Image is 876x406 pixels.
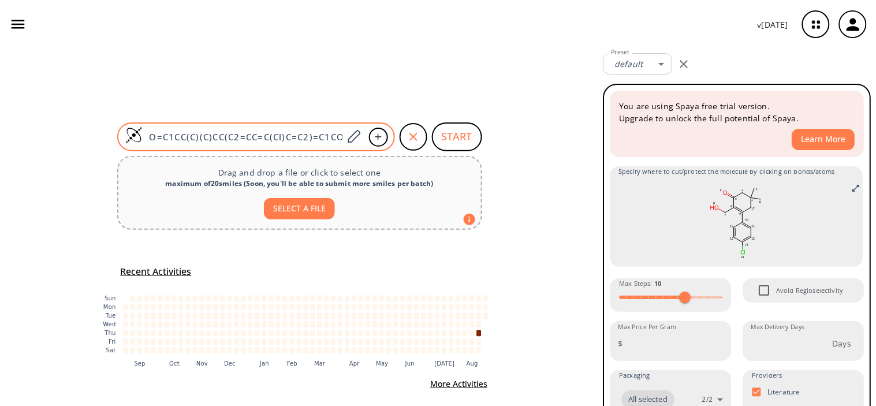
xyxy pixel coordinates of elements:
text: Nov [196,360,208,367]
text: Jun [404,360,414,367]
text: Dec [224,360,236,367]
text: Tue [105,313,115,319]
button: More Activities [426,374,493,395]
span: Providers [752,370,782,381]
p: v [DATE] [758,18,788,31]
text: Sat [106,348,115,354]
svg: O=C1CC(C)(C)CC(C2=CC=C(Cl)C=C2)=C1CO [619,181,855,262]
button: Learn More [792,129,855,150]
label: Max Delivery Days [751,323,805,331]
p: Literature [768,387,801,397]
p: Days [833,337,852,349]
text: Mon [103,304,115,311]
text: Fri [109,339,115,345]
text: Mar [314,360,326,367]
g: x-axis tick label [134,360,478,367]
em: default [615,58,643,69]
text: Thu [104,330,115,337]
span: Avoid Regioselectivity [777,285,844,296]
span: Packaging [620,370,650,381]
p: 2 / 2 [703,394,713,404]
text: Wed [103,322,115,328]
button: Recent Activities [116,262,196,281]
button: SELECT A FILE [264,198,335,219]
button: START [432,122,482,151]
span: Specify where to cut/protect the molecule by clicking on bonds/atoms [619,166,855,177]
span: Avoid Regioselectivity [752,278,777,303]
div: maximum of 20 smiles ( Soon, you'll be able to submit more smiles per batch ) [128,178,472,189]
text: Sun [105,296,115,302]
input: Enter SMILES [143,131,344,143]
strong: 10 [655,279,662,288]
svg: Full screen [852,184,861,193]
p: You are using Spaya free trial version. Upgrade to unlock the full potential of Spaya. [620,100,855,124]
text: Apr [349,360,360,367]
h5: Recent Activities [121,266,192,278]
p: $ [618,337,623,349]
label: Max Price Per Gram [618,323,677,331]
text: Oct [169,360,180,367]
p: Drag and drop a file or click to select one [128,166,472,178]
text: Jan [259,360,269,367]
span: All selected [622,394,675,405]
g: cell [123,295,488,353]
label: Preset [612,48,630,57]
text: May [376,360,388,367]
text: Aug [467,360,478,367]
text: [DATE] [434,360,454,367]
text: Feb [286,360,297,367]
span: Max Steps : [620,278,662,289]
g: y-axis tick label [103,296,115,354]
img: Logo Spaya [125,126,143,144]
text: Sep [134,360,145,367]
